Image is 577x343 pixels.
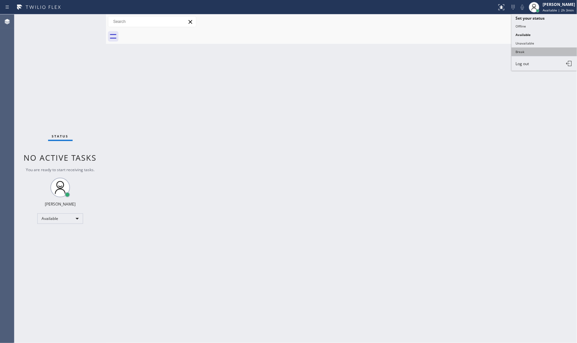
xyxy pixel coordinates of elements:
[52,134,69,138] span: Status
[543,8,574,12] span: Available | 2h 3min
[108,16,196,27] input: Search
[45,201,76,207] div: [PERSON_NAME]
[543,2,575,7] div: [PERSON_NAME]
[518,3,527,12] button: Mute
[37,213,83,224] div: Available
[26,167,95,172] span: You are ready to start receiving tasks.
[24,152,97,163] span: No active tasks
